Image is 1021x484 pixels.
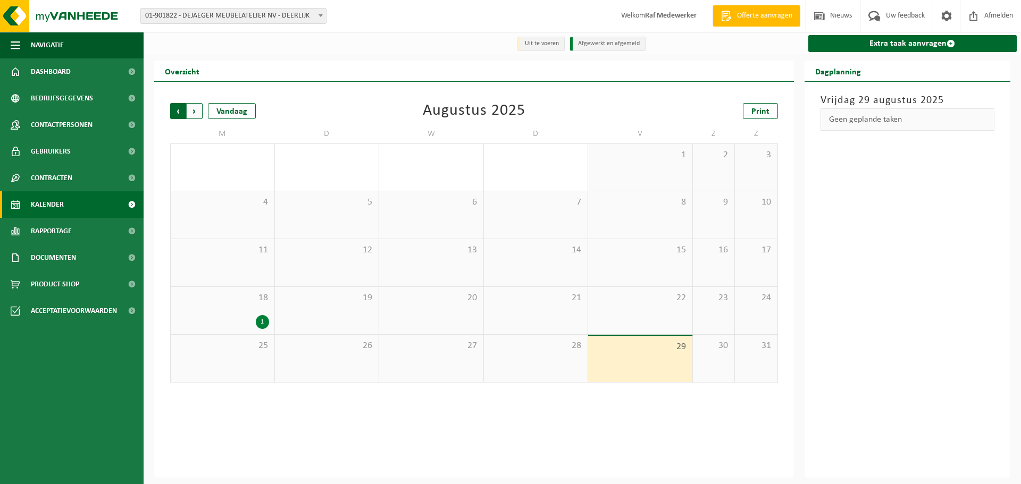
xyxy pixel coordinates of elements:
[31,298,117,324] span: Acceptatievoorwaarden
[31,112,93,138] span: Contactpersonen
[698,149,730,161] span: 2
[170,103,186,119] span: Vorige
[698,292,730,304] span: 23
[31,271,79,298] span: Product Shop
[379,124,484,143] td: W
[384,292,478,304] span: 20
[593,244,687,256] span: 15
[31,218,72,244] span: Rapportage
[256,315,269,329] div: 1
[176,292,269,304] span: 18
[280,244,374,256] span: 12
[805,61,872,81] h2: Dagplanning
[740,340,772,352] span: 31
[593,197,687,208] span: 8
[698,340,730,352] span: 30
[740,244,772,256] span: 17
[176,340,269,352] span: 25
[423,103,525,119] div: Augustus 2025
[31,58,71,85] span: Dashboard
[734,11,795,21] span: Offerte aanvragen
[170,124,275,143] td: M
[280,340,374,352] span: 26
[698,244,730,256] span: 16
[593,149,687,161] span: 1
[31,138,71,165] span: Gebruikers
[698,197,730,208] span: 9
[740,197,772,208] span: 10
[187,103,203,119] span: Volgende
[384,197,478,208] span: 6
[140,8,327,24] span: 01-901822 - DEJAEGER MEUBELATELIER NV - DEERLIJK
[740,149,772,161] span: 3
[154,61,210,81] h2: Overzicht
[570,37,646,51] li: Afgewerkt en afgemeld
[31,85,93,112] span: Bedrijfsgegevens
[808,35,1017,52] a: Extra taak aanvragen
[751,107,769,116] span: Print
[280,197,374,208] span: 5
[821,108,995,131] div: Geen geplande taken
[489,197,583,208] span: 7
[484,124,589,143] td: D
[31,165,72,191] span: Contracten
[176,244,269,256] span: 11
[141,9,326,23] span: 01-901822 - DEJAEGER MEUBELATELIER NV - DEERLIJK
[821,92,995,108] h3: Vrijdag 29 augustus 2025
[713,5,800,27] a: Offerte aanvragen
[693,124,735,143] td: Z
[176,197,269,208] span: 4
[275,124,380,143] td: D
[588,124,693,143] td: V
[31,32,64,58] span: Navigatie
[384,340,478,352] span: 27
[489,292,583,304] span: 21
[384,244,478,256] span: 13
[517,37,565,51] li: Uit te voeren
[489,340,583,352] span: 28
[645,12,697,20] strong: Raf Medewerker
[593,292,687,304] span: 22
[208,103,256,119] div: Vandaag
[593,341,687,353] span: 29
[31,191,64,218] span: Kalender
[489,244,583,256] span: 14
[735,124,777,143] td: Z
[743,103,778,119] a: Print
[280,292,374,304] span: 19
[740,292,772,304] span: 24
[31,244,76,271] span: Documenten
